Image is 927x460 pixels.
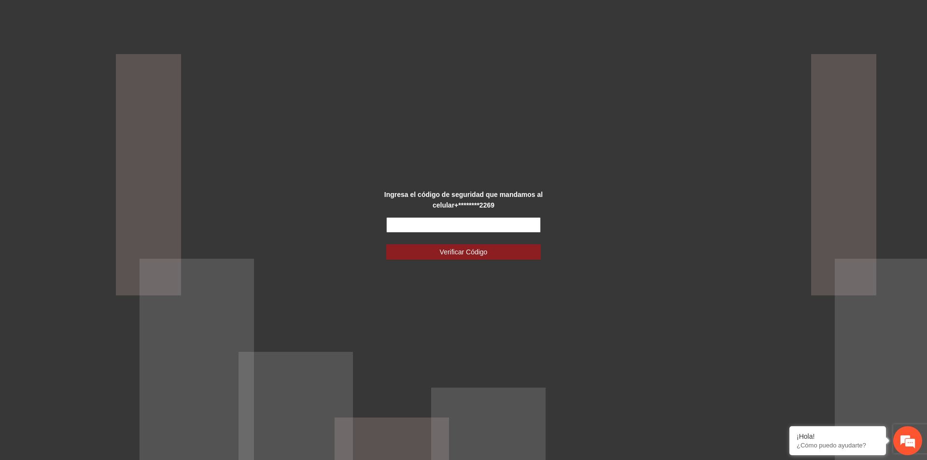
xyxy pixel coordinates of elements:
strong: Ingresa el código de seguridad que mandamos al celular +********2269 [384,191,543,209]
p: ¿Cómo puedo ayudarte? [797,442,879,449]
span: Estamos en línea. [56,129,133,226]
div: Chatee con nosotros ahora [50,49,162,62]
span: Verificar Código [440,247,488,257]
button: Verificar Código [386,244,541,260]
div: Minimizar ventana de chat en vivo [158,5,182,28]
textarea: Escriba su mensaje y pulse “Intro” [5,264,184,297]
div: ¡Hola! [797,432,879,440]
